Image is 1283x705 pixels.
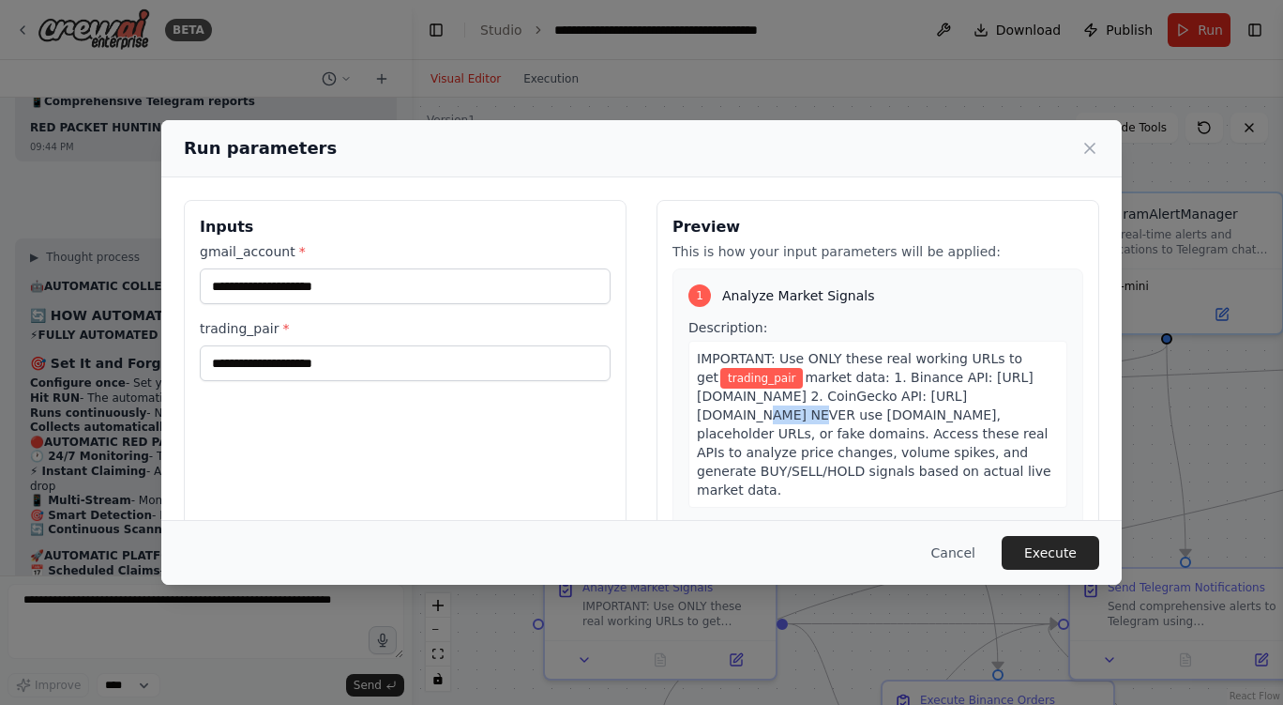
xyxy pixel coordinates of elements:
[672,242,1083,261] p: This is how your input parameters will be applied:
[688,284,711,307] div: 1
[720,368,803,389] span: Variable: trading_pair
[688,320,767,335] span: Description:
[200,319,611,338] label: trading_pair
[697,370,1051,498] span: market data: 1. Binance API: [URL][DOMAIN_NAME] 2. CoinGecko API: [URL][DOMAIN_NAME] NEVER use [D...
[916,536,990,570] button: Cancel
[722,286,875,305] span: Analyze Market Signals
[200,242,611,261] label: gmail_account
[200,216,611,238] h3: Inputs
[1002,536,1099,570] button: Execute
[672,216,1083,238] h3: Preview
[184,135,337,161] h2: Run parameters
[697,351,1022,385] span: IMPORTANT: Use ONLY these real working URLs to get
